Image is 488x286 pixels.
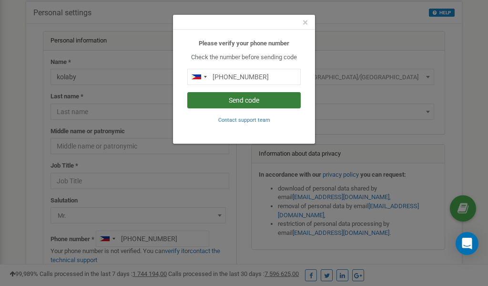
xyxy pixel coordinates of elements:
[218,117,270,123] small: Contact support team
[187,69,301,85] input: 0905 123 4567
[188,69,210,85] div: Telephone country code
[456,232,478,255] div: Open Intercom Messenger
[303,17,308,28] span: ×
[218,116,270,123] a: Contact support team
[187,92,301,108] button: Send code
[199,40,289,47] b: Please verify your phone number
[187,53,301,62] p: Check the number before sending code
[303,18,308,28] button: Close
